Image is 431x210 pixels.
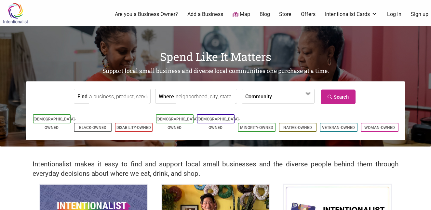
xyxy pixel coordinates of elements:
a: Veteran-Owned [322,125,355,130]
a: [DEMOGRAPHIC_DATA]-Owned [156,117,199,130]
a: Map [233,11,250,18]
a: Log In [387,11,401,18]
a: Blog [260,11,270,18]
a: Intentionalist Cards [325,11,378,18]
label: Where [159,89,174,103]
label: Find [77,89,88,103]
input: a business, product, service [89,89,149,104]
a: [DEMOGRAPHIC_DATA]-Owned [197,117,240,130]
a: Add a Business [187,11,223,18]
label: Community [245,89,272,103]
a: Are you a Business Owner? [115,11,178,18]
h2: Intentionalist makes it easy to find and support local small businesses and the diverse people be... [33,160,398,178]
a: Minority-Owned [240,125,273,130]
a: Offers [301,11,316,18]
a: Black-Owned [79,125,106,130]
a: Sign up [411,11,428,18]
a: Woman-Owned [364,125,395,130]
a: Disability-Owned [116,125,151,130]
a: [DEMOGRAPHIC_DATA]-Owned [34,117,76,130]
a: Search [321,90,356,104]
input: neighborhood, city, state [176,89,235,104]
a: Native-Owned [283,125,312,130]
a: Store [279,11,291,18]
